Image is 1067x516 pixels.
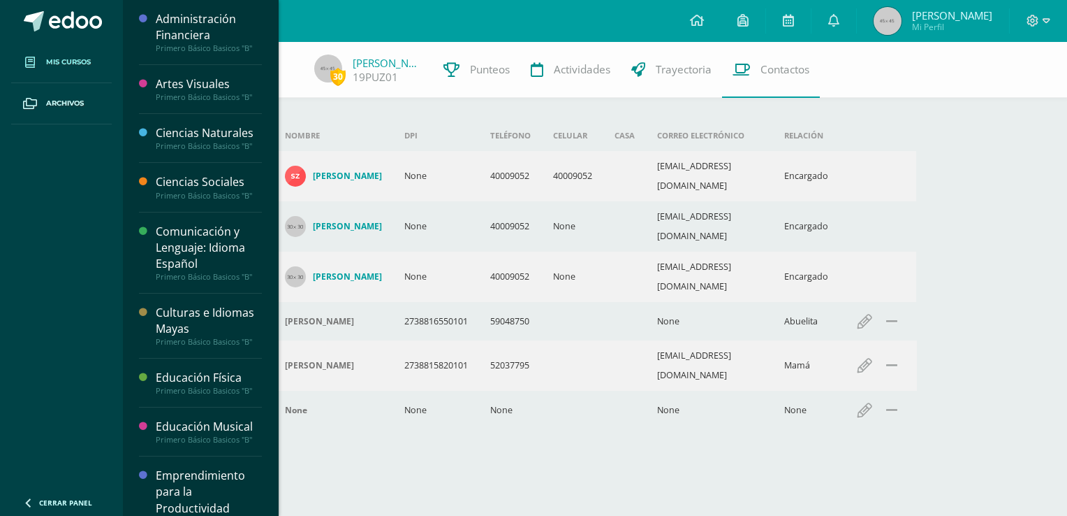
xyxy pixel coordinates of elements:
[274,120,393,151] th: Nombre
[156,224,262,282] a: Comunicación y Lenguaje: Idioma EspañolPrimero Básico Basicos "B"
[773,391,839,429] td: None
[646,391,773,429] td: None
[285,266,306,287] img: 30x30
[285,360,382,371] div: Sindy Zabala
[542,252,603,302] td: None
[393,151,479,201] td: None
[479,341,542,391] td: 52037795
[760,62,809,77] span: Contactos
[313,171,382,182] h4: [PERSON_NAME]
[603,120,646,151] th: Casa
[156,141,262,151] div: Primero Básico Basicos "B"
[285,316,382,327] div: Sandra
[156,224,262,272] div: Comunicación y Lenguaje: Idioma Español
[479,391,542,429] td: None
[542,201,603,252] td: None
[156,370,262,386] div: Educación Física
[156,125,262,151] a: Ciencias NaturalesPrimero Básico Basicos "B"
[773,151,839,201] td: Encargado
[470,62,510,77] span: Punteos
[156,125,262,141] div: Ciencias Naturales
[285,166,306,187] img: be34592c44be61008260379e07d109b8.png
[773,120,839,151] th: Relación
[156,305,262,337] div: Culturas e Idiomas Mayas
[156,305,262,347] a: Culturas e Idiomas MayasPrimero Básico Basicos "B"
[156,337,262,347] div: Primero Básico Basicos "B"
[554,62,610,77] span: Actividades
[353,56,422,70] a: [PERSON_NAME]
[646,151,773,201] td: [EMAIL_ADDRESS][DOMAIN_NAME]
[285,360,354,371] h4: [PERSON_NAME]
[646,302,773,341] td: None
[313,221,382,232] h4: [PERSON_NAME]
[156,419,262,435] div: Educación Musical
[156,76,262,92] div: Artes Visuales
[542,151,603,201] td: 40009052
[773,252,839,302] td: Encargado
[393,201,479,252] td: None
[912,8,992,22] span: [PERSON_NAME]
[11,42,112,83] a: Mis cursos
[646,341,773,391] td: [EMAIL_ADDRESS][DOMAIN_NAME]
[156,272,262,282] div: Primero Básico Basicos "B"
[156,11,262,43] div: Administración Financiera
[646,201,773,252] td: [EMAIL_ADDRESS][DOMAIN_NAME]
[479,151,542,201] td: 40009052
[393,391,479,429] td: None
[11,83,112,124] a: Archivos
[285,166,382,187] a: [PERSON_NAME]
[46,98,84,109] span: Archivos
[542,120,603,151] th: Celular
[912,21,992,33] span: Mi Perfil
[621,42,722,98] a: Trayectoria
[156,370,262,396] a: Educación FísicaPrimero Básico Basicos "B"
[285,405,382,416] div: None
[393,341,479,391] td: 2738815820101
[479,201,542,252] td: 40009052
[156,174,262,190] div: Ciencias Sociales
[646,120,773,151] th: Correo electrónico
[46,57,91,68] span: Mis cursos
[520,42,621,98] a: Actividades
[479,302,542,341] td: 59048750
[156,11,262,53] a: Administración FinancieraPrimero Básico Basicos "B"
[722,42,820,98] a: Contactos
[156,43,262,53] div: Primero Básico Basicos "B"
[39,498,92,508] span: Cerrar panel
[156,419,262,445] a: Educación MusicalPrimero Básico Basicos "B"
[353,70,398,85] a: 19PUZ01
[156,386,262,396] div: Primero Básico Basicos "B"
[285,216,306,237] img: 30x30
[156,191,262,201] div: Primero Básico Basicos "B"
[156,174,262,200] a: Ciencias SocialesPrimero Básico Basicos "B"
[646,252,773,302] td: [EMAIL_ADDRESS][DOMAIN_NAME]
[433,42,520,98] a: Punteos
[285,266,382,287] a: [PERSON_NAME]
[285,216,382,237] a: [PERSON_NAME]
[156,76,262,102] a: Artes VisualesPrimero Básico Basicos "B"
[773,341,839,391] td: Mamá
[285,316,354,327] h4: [PERSON_NAME]
[393,302,479,341] td: 2738816550101
[479,252,542,302] td: 40009052
[479,120,542,151] th: Teléfono
[156,435,262,445] div: Primero Básico Basicos "B"
[393,252,479,302] td: None
[773,201,839,252] td: Encargado
[393,120,479,151] th: DPI
[285,405,307,416] h4: None
[313,271,382,282] h4: [PERSON_NAME]
[156,468,262,516] div: Emprendimiento para la Productividad
[156,92,262,102] div: Primero Básico Basicos "B"
[773,302,839,341] td: Abuelita
[314,55,342,83] img: 45x45
[874,7,902,35] img: 45x45
[656,62,712,77] span: Trayectoria
[330,68,346,85] span: 30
